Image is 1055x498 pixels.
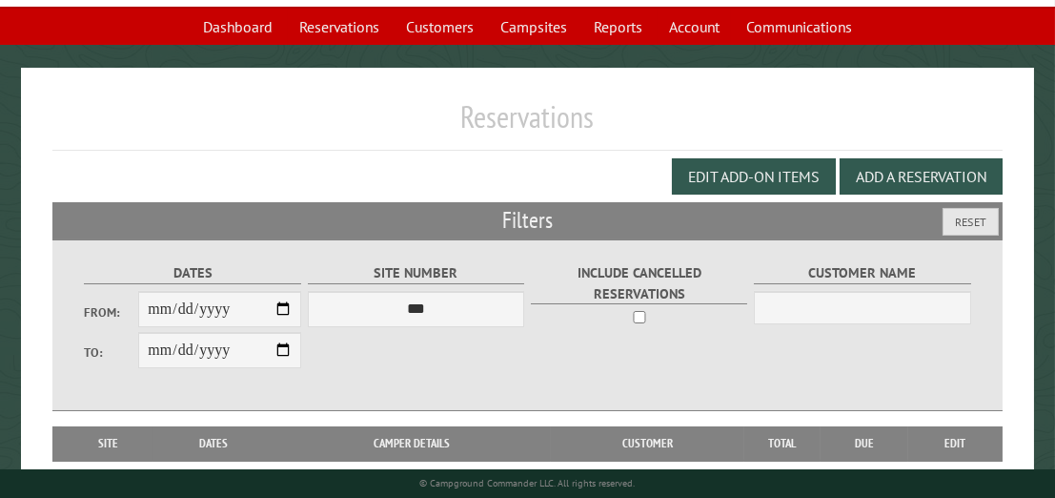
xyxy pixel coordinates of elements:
[395,9,485,45] a: Customers
[531,262,748,304] label: Include Cancelled Reservations
[288,9,391,45] a: Reservations
[211,113,321,125] div: Keywords by Traffic
[308,262,525,284] label: Site Number
[192,9,284,45] a: Dashboard
[658,9,731,45] a: Account
[273,426,551,461] th: Camper Details
[51,111,67,126] img: tab_domain_overview_orange.svg
[908,426,1003,461] th: Edit
[672,158,836,195] button: Edit Add-on Items
[84,262,301,284] label: Dates
[735,9,863,45] a: Communications
[821,426,908,461] th: Due
[420,477,636,489] small: © Campground Commander LLC. All rights reserved.
[50,50,210,65] div: Domain: [DOMAIN_NAME]
[744,426,821,461] th: Total
[840,158,1003,195] button: Add a Reservation
[551,426,743,461] th: Customer
[754,262,971,284] label: Customer Name
[52,98,1002,151] h1: Reservations
[30,31,46,46] img: logo_orange.svg
[190,111,205,126] img: tab_keywords_by_traffic_grey.svg
[582,9,654,45] a: Reports
[52,202,1002,239] h2: Filters
[62,426,153,461] th: Site
[489,9,578,45] a: Campsites
[943,208,999,236] button: Reset
[84,343,138,362] label: To:
[30,50,46,65] img: website_grey.svg
[72,113,171,125] div: Domain Overview
[84,303,138,322] label: From:
[53,31,93,46] div: v 4.0.25
[153,426,274,461] th: Dates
